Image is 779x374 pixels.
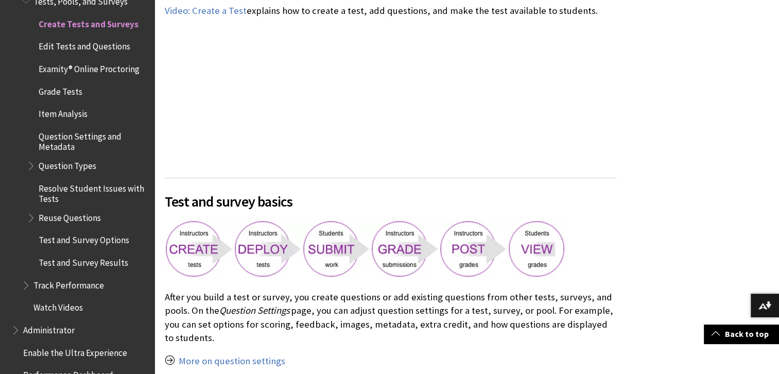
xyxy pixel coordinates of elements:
[39,128,147,152] span: Question Settings and Metadata
[165,291,616,345] p: After you build a test or survey, you create questions or add existing questions from other tests...
[39,38,130,52] span: Edit Tests and Questions
[39,180,147,204] span: Resolve Student Issues with Tests
[165,191,616,212] span: Test and survey basics
[39,157,96,171] span: Question Types
[39,232,129,246] span: Test and Survey Options
[39,60,140,74] span: Examity® Online Proctoring
[704,325,779,344] a: Back to top
[39,254,128,268] span: Test and Survey Results
[39,106,88,120] span: Item Analysis
[39,209,101,223] span: Reuse Questions
[165,5,247,17] a: Video: Create a Test
[33,299,83,313] span: Watch Videos
[179,355,285,367] a: More on question settings
[33,277,104,291] span: Track Performance
[165,4,616,18] p: explains how to create a test, add questions, and make the test available to students.
[23,344,127,358] span: Enable the Ultra Experience
[219,304,290,316] span: Question Settings
[23,321,75,335] span: Administrator
[39,15,139,29] span: Create Tests and Surveys
[39,83,82,97] span: Grade Tests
